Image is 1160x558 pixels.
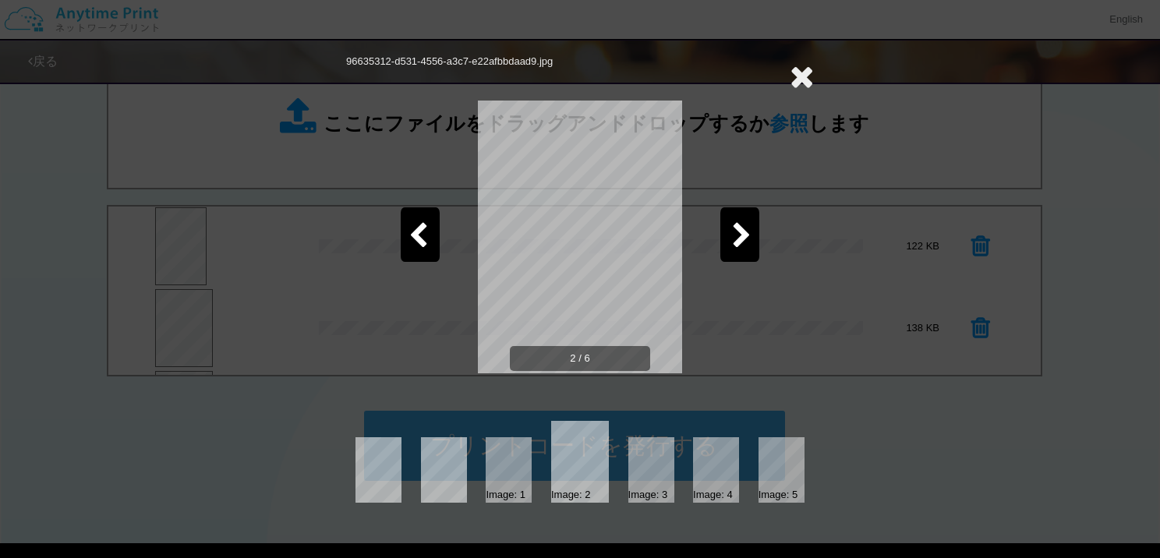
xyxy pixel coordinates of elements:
div: Image: 5 [759,488,798,503]
div: Image: 3 [628,488,668,503]
div: 96635312-d531-4556-a3c7-e22afbbdaad9.jpg [346,55,553,69]
span: 2 / 6 [510,346,650,372]
div: Image: 1 [486,488,525,503]
div: Image: 2 [551,488,591,503]
div: Image: 4 [693,488,733,503]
